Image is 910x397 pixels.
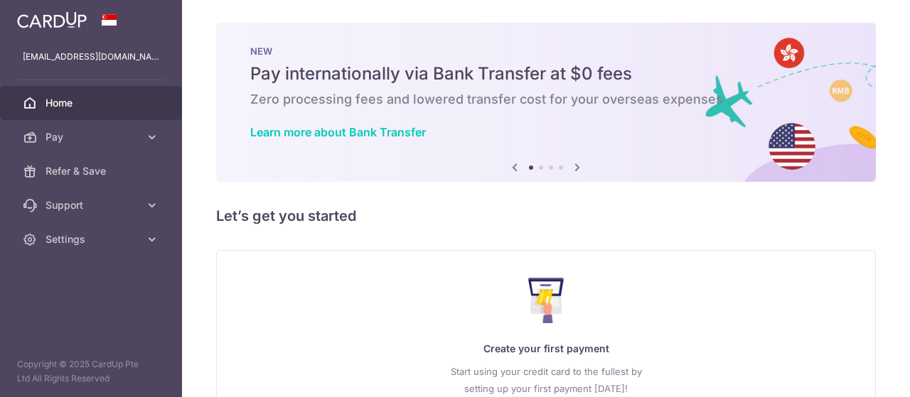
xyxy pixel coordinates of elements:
a: Learn more about Bank Transfer [250,125,426,139]
span: Home [45,96,139,110]
h5: Pay internationally via Bank Transfer at $0 fees [250,62,842,85]
img: Bank transfer banner [216,23,876,182]
img: CardUp [17,11,87,28]
p: Create your first payment [245,340,847,357]
span: Refer & Save [45,164,139,178]
h6: Zero processing fees and lowered transfer cost for your overseas expenses [250,91,842,108]
img: Make Payment [528,278,564,323]
h5: Let’s get you started [216,205,876,227]
span: Settings [45,232,139,246]
p: NEW [250,45,842,57]
span: Support [45,198,139,212]
span: Pay [45,130,139,144]
p: Start using your credit card to the fullest by setting up your first payment [DATE]! [245,363,847,397]
p: [EMAIL_ADDRESS][DOMAIN_NAME] [23,50,159,64]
